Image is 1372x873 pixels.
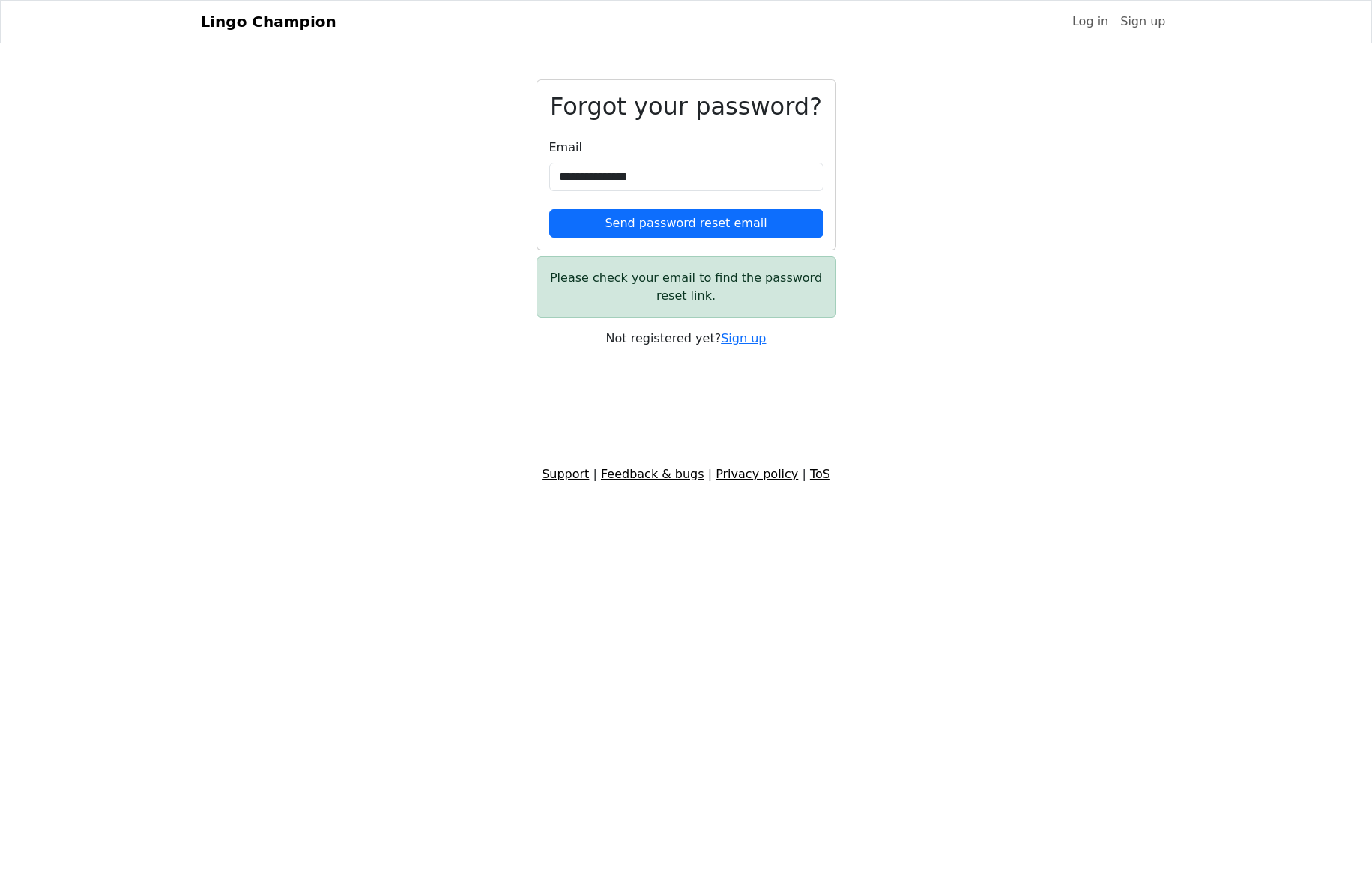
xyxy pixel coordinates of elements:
[537,256,836,318] div: Please check your email to find the password reset link.
[549,209,823,238] button: Send password reset email
[1066,7,1114,37] a: Log in
[549,139,582,157] label: Email
[721,331,766,345] a: Sign up
[201,7,336,37] a: Lingo Champion
[810,467,830,481] a: ToS
[192,465,1181,483] div: | | |
[549,92,823,121] h2: Forgot your password?
[537,330,836,348] div: Not registered yet?
[1114,7,1171,37] a: Sign up
[542,467,589,481] a: Support
[601,467,704,481] a: Feedback & bugs
[716,467,798,481] a: Privacy policy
